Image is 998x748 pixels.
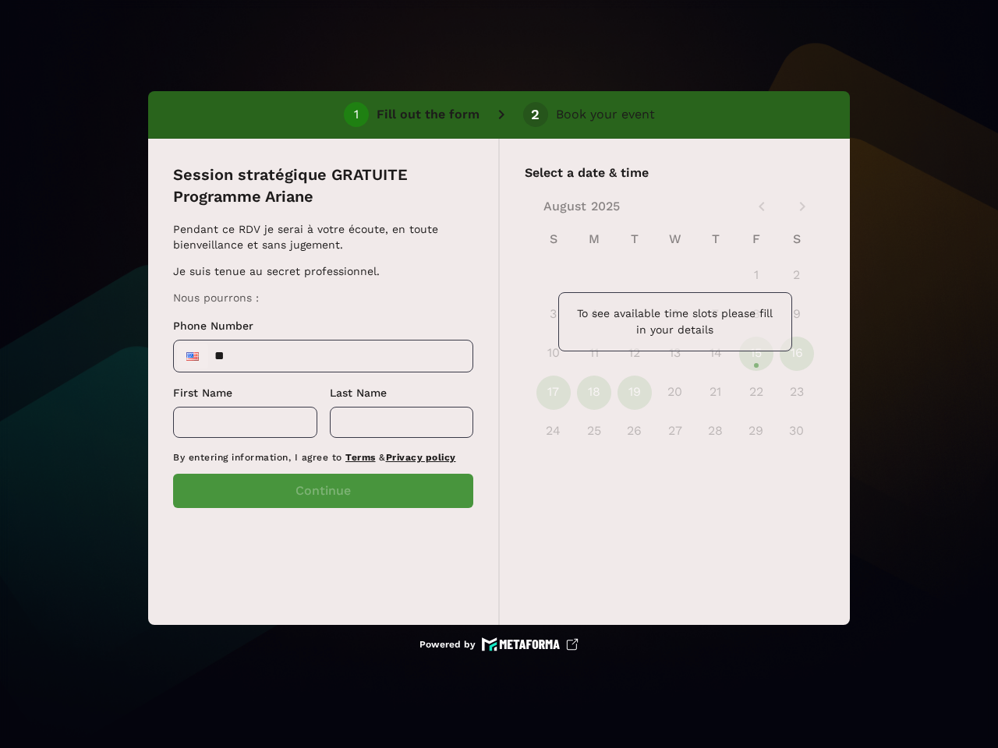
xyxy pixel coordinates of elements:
div: 1 [354,108,359,122]
p: Book your event [556,105,655,124]
p: Je suis tenue au secret professionnel. [173,263,469,279]
p: By entering information, I agree to [173,450,473,464]
span: & [379,452,386,463]
p: Select a date & time [525,164,825,182]
p: Fill out the form [377,105,480,124]
p: Nous pourrons : [173,290,469,305]
div: 2 [531,108,540,122]
span: Last Name [330,386,387,399]
div: United States: + 1 [177,344,208,369]
p: Session stratégique GRATUITE Programme Ariane [173,164,473,207]
span: First Name [173,386,232,399]
a: Powered by [419,637,579,651]
a: Privacy policy [386,452,456,463]
p: Pendant ce RDV je serai à votre écoute, en toute bienveillance et sans jugement. [173,221,469,252]
p: Powered by [419,638,476,651]
a: Terms [345,452,376,463]
p: To see available time slots please fill in your details [572,305,779,338]
span: Phone Number [173,319,253,332]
